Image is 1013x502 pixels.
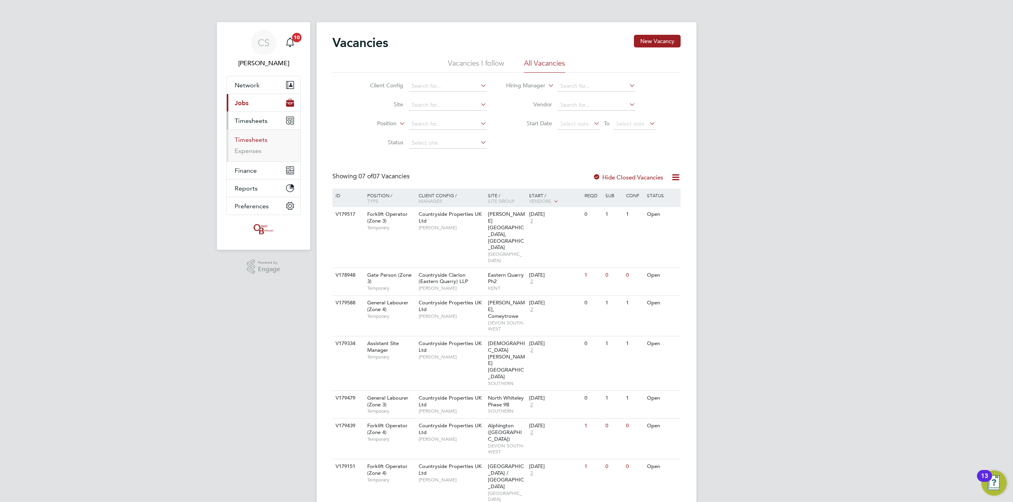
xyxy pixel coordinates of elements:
li: Vacancies I follow [448,59,504,73]
div: Open [645,391,679,406]
a: 10 [282,30,298,55]
div: Client Config / [417,189,486,208]
div: Open [645,207,679,222]
label: Vendor [506,101,552,108]
span: Site Group [488,198,515,204]
span: Select date [560,120,589,127]
div: 0 [582,207,603,222]
span: Jobs [235,99,249,107]
span: 2 [529,218,534,225]
span: Engage [258,266,280,273]
button: Preferences [227,197,300,215]
button: Timesheets [227,112,300,129]
h2: Vacancies [332,35,388,51]
span: SOUTHERN [488,380,525,387]
div: 1 [603,296,624,310]
span: Chloe Saffill [226,59,301,68]
span: General Labourer (Zone 4) [367,299,408,313]
span: DEVON SOUTH-WEST [488,320,525,332]
div: V179588 [334,296,361,310]
div: Status [645,189,679,202]
div: [DATE] [529,423,580,429]
div: 1 [582,419,603,433]
span: 2 [529,347,534,354]
button: Finance [227,162,300,179]
div: 1 [624,207,645,222]
button: New Vacancy [634,35,681,47]
span: North Whiteley Phase 9B [488,394,524,408]
div: ID [334,189,361,202]
label: Site [358,101,403,108]
span: 2 [529,402,534,408]
div: Open [645,268,679,283]
label: Hide Closed Vacancies [593,174,663,181]
div: Timesheets [227,129,300,161]
div: Reqd [582,189,603,202]
span: Assistant Site Manager [367,340,399,353]
span: 07 of [359,172,373,180]
span: Gate Person (Zone 3) [367,272,412,285]
span: [PERSON_NAME] [419,225,484,231]
span: To [601,118,612,128]
span: [PERSON_NAME][GEOGRAPHIC_DATA], [GEOGRAPHIC_DATA] [488,211,525,251]
nav: Main navigation [217,22,310,250]
div: 1 [582,459,603,474]
img: oneillandbrennan-logo-retina.png [252,223,275,236]
span: 10 [292,33,302,42]
div: Showing [332,172,411,181]
span: 2 [529,429,534,436]
a: Expenses [235,147,262,155]
span: [PERSON_NAME] [419,408,484,414]
span: 07 Vacancies [359,172,410,180]
button: Jobs [227,94,300,111]
div: 1 [603,391,624,406]
span: Alphington ([GEOGRAPHIC_DATA]) [488,422,522,442]
li: All Vacancies [524,59,565,73]
label: Position [351,120,396,128]
span: Reports [235,185,258,192]
div: [DATE] [529,272,580,279]
span: Select date [616,120,645,127]
span: [PERSON_NAME] [419,477,484,483]
span: DEVON SOUTH-WEST [488,443,525,455]
a: Powered byEngage [247,259,281,274]
div: Start / [527,189,582,208]
div: V179517 [334,207,361,222]
button: Open Resource Center, 13 new notifications [981,470,1007,496]
span: Temporary [367,313,415,319]
div: Sub [603,189,624,202]
span: Countryside Properties UK Ltd [419,299,482,313]
div: Open [645,296,679,310]
div: 1 [582,268,603,283]
span: 2 [529,278,534,285]
div: 1 [603,336,624,351]
div: 0 [624,419,645,433]
div: Site / [486,189,527,208]
div: Open [645,336,679,351]
span: [GEOGRAPHIC_DATA] [488,251,525,263]
div: 0 [624,459,645,474]
span: Preferences [235,202,269,210]
div: V179479 [334,391,361,406]
span: [PERSON_NAME] [419,285,484,291]
span: 2 [529,470,534,477]
span: General Labourer (Zone 3) [367,394,408,408]
span: Finance [235,167,257,174]
label: Client Config [358,82,403,89]
span: [PERSON_NAME], Comeytrowe [488,299,525,319]
span: 2 [529,306,534,313]
span: Temporary [367,225,415,231]
span: Temporary [367,477,415,483]
div: 0 [624,268,645,283]
span: Eastern Quarry Ph2 [488,272,524,285]
span: Powered by [258,259,280,266]
input: Search for... [409,81,487,92]
span: Countryside Properties UK Ltd [419,422,482,436]
input: Search for... [409,100,487,111]
div: 1 [603,207,624,222]
span: CS [258,38,269,48]
span: [PERSON_NAME] [419,354,484,360]
span: SOUTHERN [488,408,525,414]
div: 0 [603,419,624,433]
div: Open [645,459,679,474]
